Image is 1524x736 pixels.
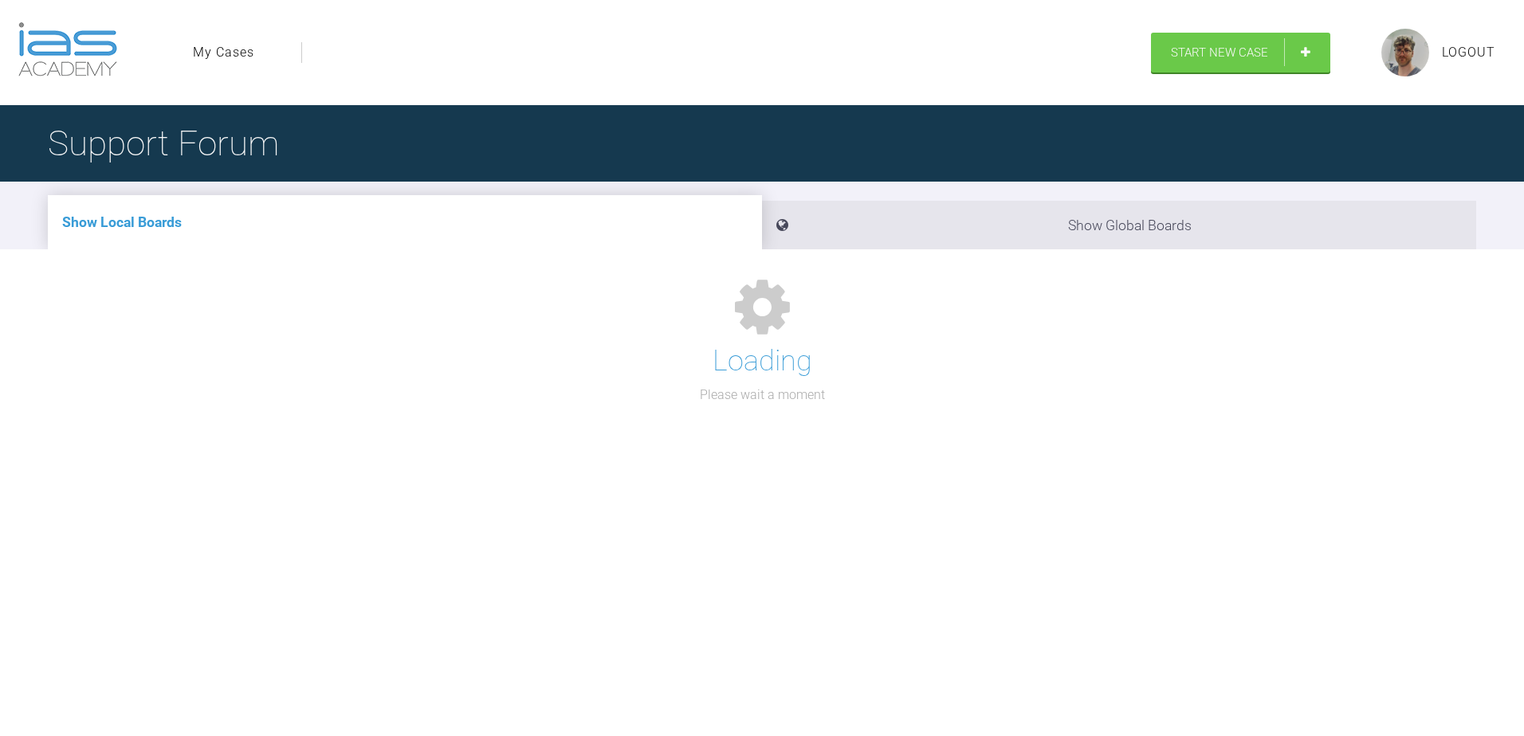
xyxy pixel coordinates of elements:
li: Show Local Boards [48,195,762,249]
p: Please wait a moment [700,385,825,405]
h1: Loading [713,339,812,385]
a: Start New Case [1151,33,1330,72]
img: profile.png [1381,29,1429,76]
img: logo-light.3e3ef733.png [18,22,117,76]
li: Show Global Boards [762,201,1476,249]
span: Start New Case [1171,45,1268,60]
a: Logout [1442,42,1495,63]
h1: Support Forum [48,115,279,171]
a: My Cases [193,42,254,63]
